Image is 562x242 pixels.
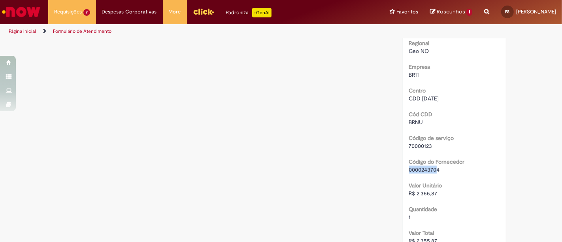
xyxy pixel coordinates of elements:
span: 1 [409,214,411,221]
a: Formulário de Atendimento [53,28,111,34]
b: Cód CDD [409,111,433,118]
a: Página inicial [9,28,36,34]
b: Código do Fornecedor [409,158,465,165]
b: Código de serviço [409,134,454,142]
span: 7 [83,9,90,16]
b: Centro [409,87,426,94]
div: Padroniza [226,8,272,17]
span: Despesas Corporativas [102,8,157,16]
a: Rascunhos [430,8,472,16]
span: BR11 [409,71,419,78]
span: 0000243704 [409,166,440,173]
span: 70000123 [409,142,432,149]
ul: Trilhas de página [6,24,369,39]
span: [PERSON_NAME] [516,8,556,15]
span: Geo NO [409,47,429,55]
span: More [169,8,181,16]
b: Empresa [409,63,430,70]
b: Quantidade [409,206,438,213]
b: Valor Total [409,229,434,236]
span: FS [505,9,510,14]
span: BRNU [409,119,423,126]
span: 1 [466,9,472,16]
span: Favoritos [396,8,418,16]
img: ServiceNow [1,4,41,20]
span: Requisições [54,8,82,16]
b: Valor Unitário [409,182,442,189]
span: Rascunhos [437,8,465,15]
b: Regional [409,40,430,47]
span: CDD [DATE] [409,95,439,102]
p: +GenAi [252,8,272,17]
span: R$ 2.355,87 [409,190,438,197]
img: click_logo_yellow_360x200.png [193,6,214,17]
